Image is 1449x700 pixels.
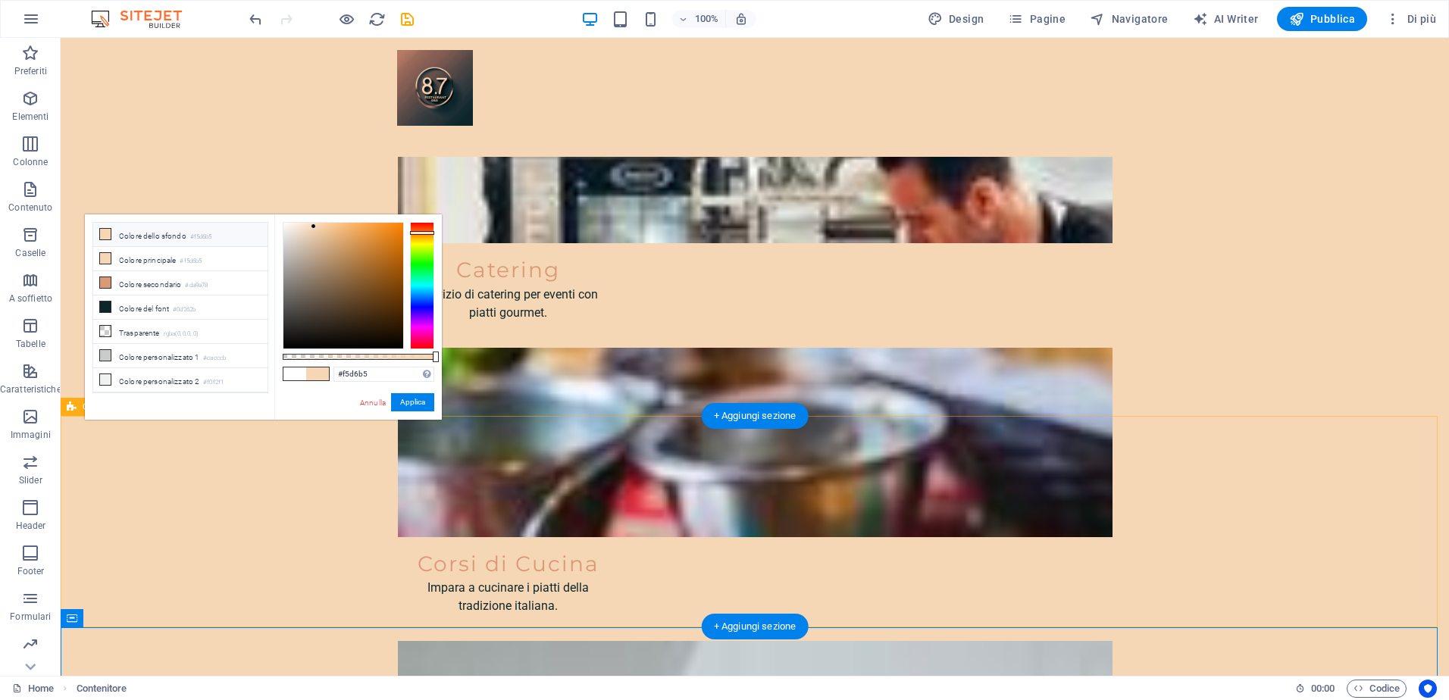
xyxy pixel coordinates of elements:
[391,393,434,411] button: Applica
[164,329,199,339] small: rgba(0,0,0,.0)
[185,280,208,291] small: #da9a78
[922,7,991,31] div: Design (Ctrl+Alt+Y)
[16,338,45,350] p: Tabelle
[15,247,45,259] p: Caselle
[1289,11,1356,27] span: Pubblica
[11,429,51,441] p: Immagini
[13,156,48,168] p: Colonne
[12,111,49,123] p: Elementi
[672,10,726,28] button: 100%
[283,367,306,380] span: #ffffff
[1090,11,1168,27] span: Navigatore
[77,680,127,698] nav: breadcrumb
[93,368,268,392] li: Colore personalizzato 2
[1193,11,1259,27] span: AI Writer
[19,474,42,486] p: Slider
[87,10,201,28] img: Editor Logo
[246,10,264,28] button: undo
[702,614,809,639] div: + Aggiungi sezione
[1277,7,1368,31] button: Pubblica
[368,11,386,28] i: Ricarica la pagina
[695,10,719,28] h6: 100%
[247,11,264,28] i: Annulla: Sfondo ($color-primary -> $color-user-1) (Ctrl+Z)
[173,305,196,315] small: #0d262b
[358,397,387,408] a: Annulla
[10,656,52,668] p: Marketing
[1084,7,1174,31] button: Navigatore
[9,292,52,305] p: A soffietto
[1354,680,1400,698] span: Codice
[83,402,149,411] span: Orari di apertura
[14,65,47,77] p: Preferiti
[399,11,416,28] i: Salva (Ctrl+S)
[93,320,268,344] li: Trasparente
[1187,7,1265,31] button: AI Writer
[203,353,226,364] small: #cacccb
[1347,680,1407,698] button: Codice
[1379,7,1442,31] button: Di più
[922,7,991,31] button: Design
[306,367,329,380] span: #f5d6b5
[398,10,416,28] button: save
[368,10,386,28] button: reload
[1008,11,1066,27] span: Pagine
[702,403,809,429] div: + Aggiungi sezione
[93,344,268,368] li: Colore personalizzato 1
[93,223,268,247] li: Colore dello sfondo
[203,377,224,388] small: #f0f2f1
[17,565,45,577] p: Footer
[10,611,51,623] p: Formulari
[734,12,748,26] i: Quando ridimensioni, regola automaticamente il livello di zoom in modo che corrisponda al disposi...
[180,256,202,267] small: #f5d6b5
[16,520,46,532] p: Header
[1385,11,1436,27] span: Di più
[8,202,52,214] p: Contenuto
[93,295,268,320] li: Colore del font
[1295,680,1335,698] h6: Tempo sessione
[93,271,268,295] li: Colore secondario
[1322,683,1324,694] span: :
[77,680,127,698] span: Fai clic per selezionare. Doppio clic per modificare
[1002,7,1072,31] button: Pagine
[12,680,54,698] a: Fai clic per annullare la selezione. Doppio clic per aprire le pagine
[1311,680,1335,698] span: 00 00
[190,232,212,242] small: #f5d6b5
[93,247,268,271] li: Colore principale
[928,11,984,27] span: Design
[1419,680,1437,698] button: Usercentrics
